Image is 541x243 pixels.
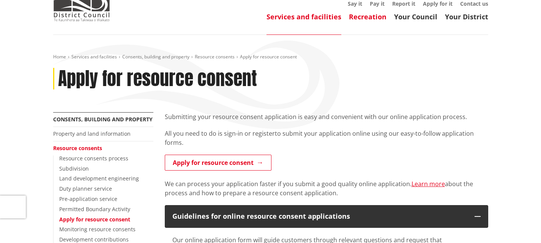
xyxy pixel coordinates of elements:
p: to submit your application online using our easy-to-follow application forms. [165,129,488,147]
a: Services and facilities [267,12,341,21]
p: We can process your application faster if you submit a good quality online application. about the... [165,179,488,198]
a: Monitoring resource consents [59,226,136,233]
a: Learn more [412,180,445,188]
a: Your Council [394,12,437,21]
a: Consents, building and property [122,53,189,60]
a: Services and facilities [71,53,117,60]
span: All you need to do is sign-in or register [165,129,275,138]
span: Submitting your resource consent application is easy and convenient with our online application p... [165,113,467,121]
a: Property and land information [53,130,131,137]
iframe: Messenger Launcher [506,211,533,238]
a: Resource consents process [59,155,128,162]
a: Resource consents [53,144,102,152]
a: Development contributions [59,236,129,243]
a: Duty planner service [59,185,112,192]
a: Land development engineering [59,175,139,182]
div: Guidelines for online resource consent applications [172,213,467,220]
a: Resource consents [195,53,235,60]
a: Consents, building and property [53,116,153,123]
a: Permitted Boundary Activity [59,205,130,213]
a: Pre-application service [59,195,117,202]
a: Apply for resource consent [59,216,130,223]
button: Guidelines for online resource consent applications [165,205,488,228]
span: Apply for resource consent [240,53,297,60]
a: Subdivision [59,165,89,172]
a: Apply for resource consent [165,155,271,171]
nav: breadcrumb [53,54,488,60]
h1: Apply for resource consent [58,68,257,90]
a: Home [53,53,66,60]
a: Your District [445,12,488,21]
a: Recreation [349,12,386,21]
